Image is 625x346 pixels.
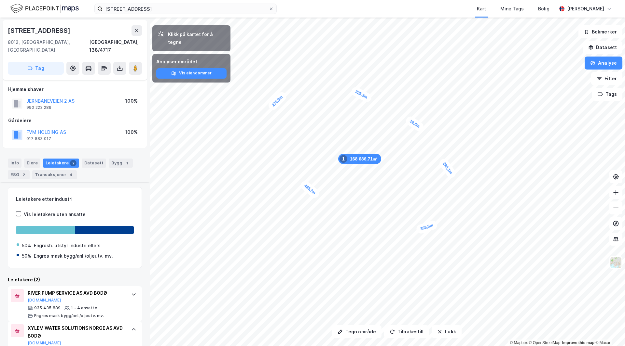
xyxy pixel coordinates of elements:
[124,160,130,166] div: 1
[28,289,125,297] div: RIVER PUMP SERVICE AS AVD BODØ
[8,159,21,168] div: Info
[34,242,101,250] div: Engrosh. utstyr industri ellers
[8,62,64,75] button: Tag
[34,252,113,260] div: Engros mask bygg/anl./oljeutv. mv.
[68,172,74,178] div: 4
[432,325,461,338] button: Lukk
[28,298,61,303] button: [DOMAIN_NAME]
[8,38,89,54] div: 8012, [GEOGRAPHIC_DATA], [GEOGRAPHIC_DATA]
[477,5,486,13] div: Kart
[583,41,622,54] button: Datasett
[567,5,604,13] div: [PERSON_NAME]
[28,340,61,346] button: [DOMAIN_NAME]
[21,172,27,178] div: 2
[26,105,51,110] div: 990 223 289
[8,25,72,36] div: [STREET_ADDRESS]
[8,170,30,179] div: ESG
[89,38,142,54] div: [GEOGRAPHIC_DATA], 138/4717
[404,115,425,133] div: Map marker
[34,313,104,318] div: Engros mask bygg/anl./oljeutv. mv.
[22,252,31,260] div: 50%
[529,340,561,345] a: OpenStreetMap
[32,170,77,179] div: Transaksjoner
[610,256,622,269] img: Z
[156,58,227,66] div: Analyser området
[125,97,138,105] div: 100%
[562,340,594,345] a: Improve this map
[591,72,622,85] button: Filter
[22,242,31,250] div: 50%
[538,5,549,13] div: Bolig
[299,179,321,200] div: Map marker
[384,325,429,338] button: Tilbakestill
[43,159,79,168] div: Leietakere
[592,315,625,346] iframe: Chat Widget
[26,136,51,141] div: 917 883 017
[500,5,524,13] div: Mine Tags
[109,159,133,168] div: Bygg
[70,160,76,166] div: 2
[10,3,79,14] img: logo.f888ab2527a4732fd821a326f86c7f29.svg
[168,31,225,46] div: Klikk på kartet for å tegne
[578,25,622,38] button: Bokmerker
[8,85,142,93] div: Hjemmelshaver
[28,324,125,340] div: XYLEM WATER SOLUTIONS NORGE AS AVD BODØ
[24,211,86,218] div: Vis leietakere uten ansatte
[510,340,528,345] a: Mapbox
[592,315,625,346] div: Kontrollprogram for chat
[267,90,288,112] div: Map marker
[71,305,97,311] div: 1 - 4 ansatte
[592,88,622,101] button: Tags
[34,305,61,311] div: 935 435 889
[24,159,40,168] div: Eiere
[8,117,142,124] div: Gårdeiere
[8,276,142,284] div: Leietakere (2)
[338,154,381,164] div: Map marker
[103,4,269,14] input: Søk på adresse, matrikkel, gårdeiere, leietakere eller personer
[332,325,382,338] button: Tegn område
[350,85,373,104] div: Map marker
[82,159,106,168] div: Datasett
[438,157,457,180] div: Map marker
[340,155,347,163] div: 1
[16,195,134,203] div: Leietakere etter industri
[125,128,138,136] div: 100%
[415,220,438,235] div: Map marker
[585,57,622,70] button: Analyse
[156,68,227,79] button: Vis eiendommer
